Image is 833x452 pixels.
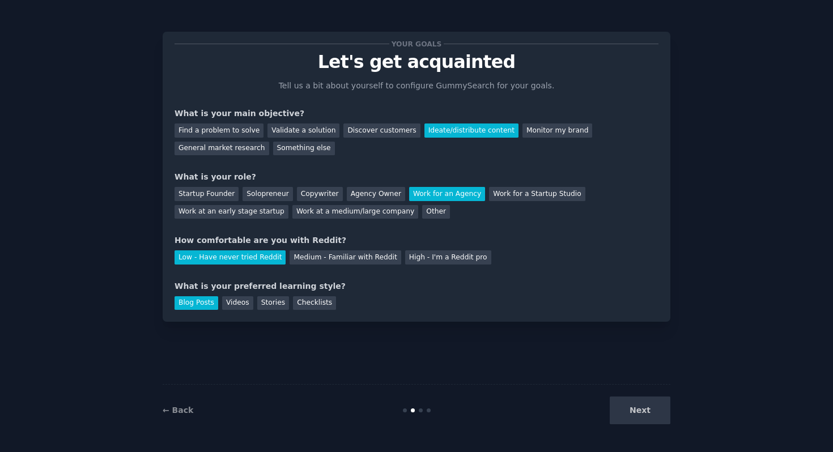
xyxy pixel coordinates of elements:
[489,187,585,201] div: Work for a Startup Studio
[243,187,292,201] div: Solopreneur
[297,187,343,201] div: Copywriter
[273,142,335,156] div: Something else
[267,123,339,138] div: Validate a solution
[175,280,658,292] div: What is your preferred learning style?
[293,296,336,310] div: Checklists
[175,142,269,156] div: General market research
[163,406,193,415] a: ← Back
[292,205,418,219] div: Work at a medium/large company
[290,250,401,265] div: Medium - Familiar with Reddit
[409,187,485,201] div: Work for an Agency
[175,123,263,138] div: Find a problem to solve
[522,123,592,138] div: Monitor my brand
[389,38,444,50] span: Your goals
[175,52,658,72] p: Let's get acquainted
[424,123,518,138] div: Ideate/distribute content
[343,123,420,138] div: Discover customers
[405,250,491,265] div: High - I'm a Reddit pro
[422,205,450,219] div: Other
[175,296,218,310] div: Blog Posts
[274,80,559,92] p: Tell us a bit about yourself to configure GummySearch for your goals.
[175,234,658,246] div: How comfortable are you with Reddit?
[175,108,658,120] div: What is your main objective?
[222,296,253,310] div: Videos
[175,205,288,219] div: Work at an early stage startup
[175,250,286,265] div: Low - Have never tried Reddit
[257,296,289,310] div: Stories
[347,187,405,201] div: Agency Owner
[175,171,658,183] div: What is your role?
[175,187,239,201] div: Startup Founder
